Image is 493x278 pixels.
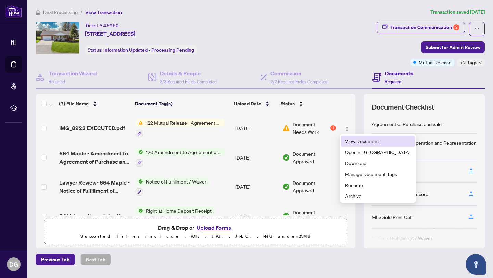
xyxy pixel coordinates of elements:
[460,59,477,66] span: +2 Tags
[136,119,224,137] button: Status Icon122 Mutual Release - Agreement of Purchase and Sale
[132,94,231,113] th: Document Tag(s)
[143,119,224,126] span: 122 Mutual Release - Agreement of Purchase and Sale
[345,181,410,189] span: Rename
[160,69,217,77] h4: Details & People
[59,178,130,195] span: Lawyer Review- 664 Maple - Notice of Fulfillment of Condition 17-1.pdf
[232,143,280,172] td: [DATE]
[136,207,214,225] button: Status IconRight at Home Deposit Receipt
[342,123,353,134] button: Logo
[345,170,410,178] span: Manage Document Tags
[345,159,410,167] span: Download
[232,172,280,202] td: [DATE]
[5,5,22,18] img: logo
[41,254,69,265] span: Previous Tab
[282,212,290,220] img: Document Status
[293,150,336,165] span: Document Approved
[385,79,401,84] span: Required
[278,94,337,113] th: Status
[194,223,233,232] button: Upload Forms
[330,125,336,131] div: 1
[430,8,485,16] article: Transaction saved [DATE]
[85,29,135,38] span: [STREET_ADDRESS]
[345,148,410,156] span: Open in [GEOGRAPHIC_DATA]
[281,100,295,108] span: Status
[136,148,143,156] img: Status Icon
[475,26,479,31] span: ellipsis
[426,42,480,53] span: Submit for Admin Review
[342,211,353,222] button: Logo
[85,9,122,15] span: View Transaction
[136,178,143,185] img: Status Icon
[293,179,336,194] span: Document Approved
[9,260,18,269] span: DG
[282,183,290,190] img: Document Status
[85,45,197,54] div: Status:
[36,254,75,265] button: Previous Tab
[385,69,413,77] h4: Documents
[453,24,459,30] div: 2
[270,79,327,84] span: 2/2 Required Fields Completed
[59,149,130,166] span: 664 Maple - Amendment to Agreement of Purchase and Sale 20-1.pdf
[345,137,410,145] span: View Document
[49,69,97,77] h4: Transaction Wizard
[136,178,209,196] button: Status IconNotice of Fulfillment / Waiver
[36,22,79,54] img: IMG-40720342_1.jpg
[44,219,347,244] span: Drag & Drop orUpload FormsSupported files include .PDF, .JPG, .JPEG, .PNG under25MB
[85,22,119,29] div: Ticket #:
[421,41,485,53] button: Submit for Admin Review
[293,209,336,224] span: Document Approved
[282,124,290,132] img: Document Status
[479,61,482,64] span: down
[143,178,209,185] span: Notice of Fulfillment / Waiver
[293,121,329,136] span: Document Needs Work
[345,192,410,200] span: Archive
[344,214,350,219] img: Logo
[419,59,452,66] span: Mutual Release
[49,79,65,84] span: Required
[80,254,111,265] button: Next Tab
[160,79,217,84] span: 3/3 Required Fields Completed
[59,212,120,220] span: RAH deposit receipt.pdf
[43,9,78,15] span: Deal Processing
[48,232,343,240] p: Supported files include .PDF, .JPG, .JPEG, .PNG under 25 MB
[103,23,119,29] span: 45960
[282,154,290,161] img: Document Status
[390,22,459,33] div: Transaction Communication
[232,113,280,143] td: [DATE]
[143,207,214,214] span: Right at Home Deposit Receipt
[143,148,224,156] span: 120 Amendment to Agreement of Purchase and Sale
[59,100,89,108] span: (7) File Name
[80,8,83,16] li: /
[372,213,412,221] div: MLS Sold Print Out
[232,201,280,231] td: [DATE]
[372,139,477,154] div: Confirmation of Co-operation and Representation—Buyer/Seller
[136,148,224,167] button: Status Icon120 Amendment to Agreement of Purchase and Sale
[377,22,465,33] button: Transaction Communication2
[270,69,327,77] h4: Commission
[136,207,143,214] img: Status Icon
[59,124,125,132] span: IMG_8922 EXECUTED.pdf
[103,47,194,53] span: Information Updated - Processing Pending
[344,126,350,132] img: Logo
[56,94,132,113] th: (7) File Name
[136,119,143,126] img: Status Icon
[158,223,233,232] span: Drag & Drop or
[466,254,486,275] button: Open asap
[36,10,40,15] span: home
[372,120,442,128] div: Agreement of Purchase and Sale
[234,100,261,108] span: Upload Date
[231,94,278,113] th: Upload Date
[372,102,434,112] span: Document Checklist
